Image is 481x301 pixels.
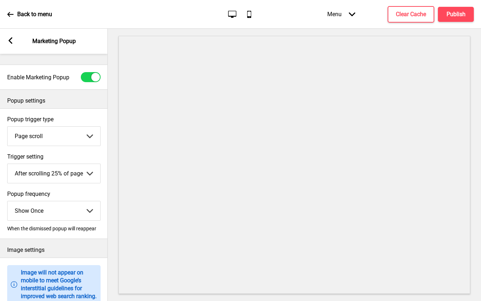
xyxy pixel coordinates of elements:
p: Back to menu [17,10,52,18]
label: Enable Marketing Popup [7,74,69,81]
p: Popup settings [7,97,101,105]
h4: Clear Cache [396,10,426,18]
p: When the dismissed popup will reappear [7,226,101,231]
button: Clear Cache [388,6,434,23]
label: Popup frequency [7,191,101,197]
p: Image will not appear on mobile to meet Google’s interstitial guidelines for improved web search ... [21,269,97,300]
label: Trigger setting [7,153,101,160]
button: Publish [438,7,474,22]
label: Popup trigger type [7,116,101,123]
p: Image settings [7,246,101,254]
p: Marketing Popup [32,37,76,45]
div: Menu [320,4,362,25]
a: Back to menu [7,5,52,24]
h4: Publish [447,10,466,18]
